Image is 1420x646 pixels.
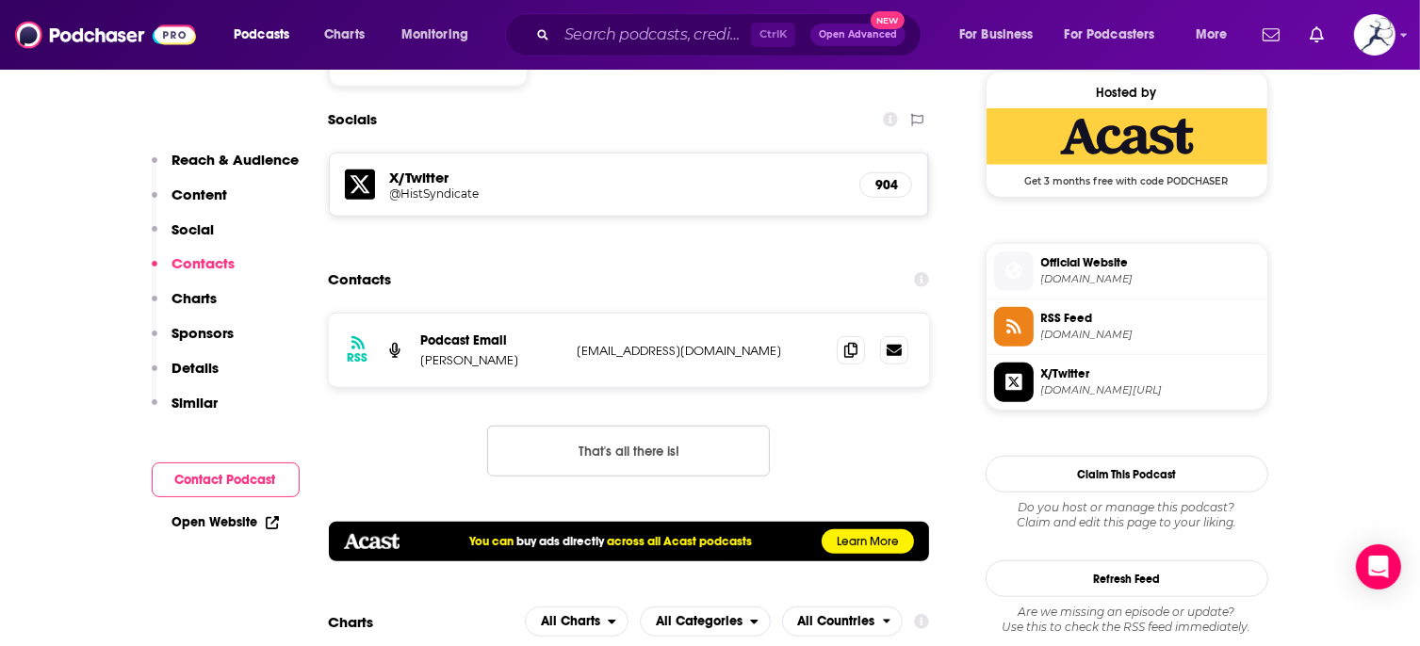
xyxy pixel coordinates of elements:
span: Official Website [1041,254,1260,271]
h2: Socials [329,102,378,137]
div: Search podcasts, credits, & more... [523,13,939,57]
button: Charts [152,289,218,324]
button: Contact Podcast [152,462,300,497]
span: Open Advanced [819,30,897,40]
h5: X/Twitter [390,169,845,186]
p: Charts [172,289,218,307]
p: Podcast Email [421,332,563,348]
a: buy ads directly [516,534,604,549]
span: All Categories [656,615,743,628]
button: open menu [220,20,314,50]
h2: Countries [782,606,904,637]
button: Open AdvancedNew [810,24,906,46]
span: All Charts [541,615,600,628]
div: Hosted by [987,85,1267,101]
button: open menu [525,606,628,637]
a: Official Website[DOMAIN_NAME] [994,251,1260,291]
span: Do you host or manage this podcast? [986,500,1268,515]
div: Are we missing an episode or update? Use this to check the RSS feed immediately. [986,605,1268,635]
a: RSS Feed[DOMAIN_NAME] [994,307,1260,347]
h3: RSS [348,350,368,365]
span: Logged in as BloomsburySpecialInterest [1354,14,1396,56]
img: Podchaser - Follow, Share and Rate Podcasts [15,17,196,53]
span: X/Twitter [1041,365,1260,382]
a: Show notifications dropdown [1255,19,1287,51]
span: Charts [324,22,365,48]
span: Podcasts [234,22,289,48]
span: twitter.com/HistSyndicate [1041,383,1260,397]
button: Refresh Feed [986,560,1268,597]
h5: 904 [875,177,896,193]
a: @HistSyndicate [390,186,845,201]
p: Contacts [172,254,236,272]
img: acastlogo [344,534,400,549]
span: Get 3 months free with code PODCHASER [987,165,1267,187]
span: For Podcasters [1065,22,1155,48]
a: Charts [312,20,376,50]
a: X/Twitter[DOMAIN_NAME][URL] [994,363,1260,402]
a: Show notifications dropdown [1302,19,1331,51]
button: Details [152,359,220,394]
button: Sponsors [152,324,235,359]
button: Similar [152,394,219,428]
button: Contacts [152,254,236,289]
span: All Countries [798,615,875,628]
div: Claim and edit this page to your liking. [986,500,1268,530]
button: open menu [946,20,1057,50]
span: Ctrl K [751,23,795,47]
button: open menu [1053,20,1183,50]
p: Sponsors [172,324,235,342]
span: For Business [959,22,1034,48]
p: Similar [172,394,219,412]
button: Show profile menu [1354,14,1396,56]
img: Acast Deal: Get 3 months free with code PODCHASER [987,108,1267,165]
span: feeds.acast.com [1041,328,1260,342]
div: Open Intercom Messenger [1356,544,1401,589]
img: User Profile [1354,14,1396,56]
a: Learn More [822,529,914,554]
button: Social [152,220,215,255]
p: [PERSON_NAME] [421,352,563,368]
h2: Contacts [329,262,392,298]
span: New [871,11,905,29]
p: Social [172,220,215,238]
span: More [1196,22,1228,48]
button: Reach & Audience [152,151,300,186]
button: Content [152,186,228,220]
h2: Charts [329,613,374,631]
button: open menu [782,606,904,637]
span: Monitoring [401,22,468,48]
a: Open Website [172,514,279,530]
h2: Categories [640,606,771,637]
h5: @HistSyndicate [390,186,692,201]
h5: You can across all Acast podcasts [469,534,752,549]
p: [EMAIL_ADDRESS][DOMAIN_NAME] [578,343,823,359]
input: Search podcasts, credits, & more... [557,20,751,50]
button: open menu [640,606,771,637]
span: RSS Feed [1041,310,1260,327]
p: Details [172,359,220,377]
button: open menu [1183,20,1251,50]
button: Nothing here. [487,426,770,476]
span: shows.acast.com [1041,272,1260,286]
button: open menu [388,20,493,50]
h2: Platforms [525,606,628,637]
button: Claim This Podcast [986,456,1268,493]
p: Content [172,186,228,203]
a: Acast Deal: Get 3 months free with code PODCHASER [987,108,1267,186]
p: Reach & Audience [172,151,300,169]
